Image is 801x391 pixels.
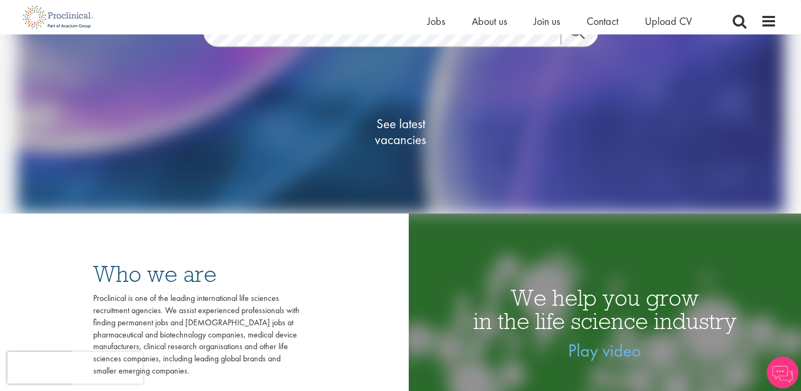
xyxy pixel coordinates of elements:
a: Jobs [427,14,445,28]
div: Proclinical is one of the leading international life sciences recruitment agencies. We assist exp... [93,292,300,377]
a: About us [472,14,507,28]
a: Contact [587,14,618,28]
iframe: reCAPTCHA [7,352,143,384]
h3: Who we are [93,262,300,286]
a: See latestvacancies [348,73,454,190]
a: Upload CV [645,14,692,28]
a: Join us [534,14,560,28]
a: Play video [568,339,641,362]
span: See latest vacancies [348,115,454,147]
img: Chatbot [767,357,798,388]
